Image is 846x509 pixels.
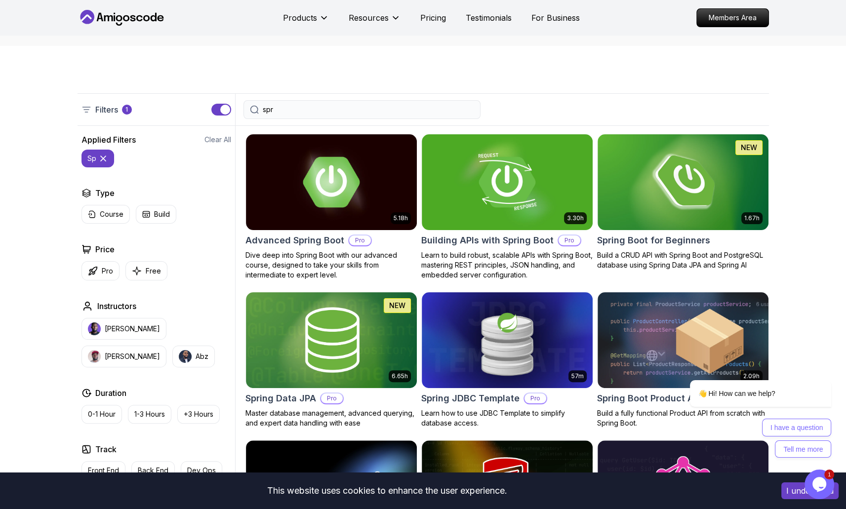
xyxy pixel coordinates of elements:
[658,303,836,465] iframe: chat widget
[349,12,401,32] button: Resources
[88,322,101,335] img: instructor img
[741,143,757,153] p: NEW
[81,205,130,224] button: Course
[95,104,118,116] p: Filters
[283,12,317,24] p: Products
[349,12,389,24] p: Resources
[420,12,446,24] a: Pricing
[128,405,171,424] button: 1-3 Hours
[246,292,417,388] img: Spring Data JPA card
[181,461,222,480] button: Dev Ops
[598,292,768,388] img: Spring Boot Product API card
[597,392,702,405] h2: Spring Boot Product API
[105,324,160,334] p: [PERSON_NAME]
[245,292,417,428] a: Spring Data JPA card6.65hNEWSpring Data JPAProMaster database management, advanced querying, and ...
[394,214,408,222] p: 5.18h
[172,346,215,367] button: instructor imgAbz
[696,8,769,27] a: Members Area
[146,266,161,276] p: Free
[571,372,584,380] p: 57m
[597,250,769,270] p: Build a CRUD API with Spring Boot and PostgreSQL database using Spring Data JPA and Spring AI
[567,214,584,222] p: 3.30h
[598,134,768,230] img: Spring Boot for Beginners card
[421,134,593,280] a: Building APIs with Spring Boot card3.30hBuilding APIs with Spring BootProLearn to build robust, s...
[349,235,371,245] p: Pro
[7,480,766,502] div: This website uses cookies to enhance the user experience.
[597,408,769,428] p: Build a fully functional Product API from scratch with Spring Boot.
[81,346,166,367] button: instructor img[PERSON_NAME]
[263,105,474,115] input: Search Java, React, Spring boot ...
[102,266,113,276] p: Pro
[136,205,176,224] button: Build
[179,350,192,363] img: instructor img
[81,318,166,340] button: instructor img[PERSON_NAME]
[392,372,408,380] p: 6.65h
[100,209,123,219] p: Course
[187,466,216,475] p: Dev Ops
[421,408,593,428] p: Learn how to use JDBC Template to simplify database access.
[805,470,836,499] iframe: chat widget
[524,393,546,403] p: Pro
[597,234,710,247] h2: Spring Boot for Beginners
[697,9,768,27] p: Members Area
[81,461,125,480] button: Front End
[97,300,136,312] h2: Instructors
[88,350,101,363] img: instructor img
[95,387,126,399] h2: Duration
[184,409,213,419] p: +3 Hours
[389,301,405,311] p: NEW
[245,234,344,247] h2: Advanced Spring Boot
[154,209,170,219] p: Build
[283,12,329,32] button: Products
[87,154,96,163] p: sp
[125,261,167,280] button: Free
[781,482,839,499] button: Accept cookies
[131,461,175,480] button: Back End
[421,292,593,428] a: Spring JDBC Template card57mSpring JDBC TemplateProLearn how to use JDBC Template to simplify dat...
[421,392,520,405] h2: Spring JDBC Template
[531,12,580,24] a: For Business
[245,250,417,280] p: Dive deep into Spring Boot with our advanced course, designed to take your skills from intermedia...
[245,392,316,405] h2: Spring Data JPA
[559,235,580,245] p: Pro
[246,134,417,230] img: Advanced Spring Boot card
[81,405,122,424] button: 0-1 Hour
[95,187,115,199] h2: Type
[134,409,165,419] p: 1-3 Hours
[466,12,512,24] a: Testimonials
[421,234,554,247] h2: Building APIs with Spring Boot
[105,352,160,361] p: [PERSON_NAME]
[204,135,231,145] button: Clear All
[125,106,128,114] p: 1
[81,134,136,146] h2: Applied Filters
[95,243,115,255] h2: Price
[81,261,120,280] button: Pro
[597,292,769,428] a: Spring Boot Product API card2.09hSpring Boot Product APIProBuild a fully functional Product API f...
[95,443,117,455] h2: Track
[245,134,417,280] a: Advanced Spring Boot card5.18hAdvanced Spring BootProDive deep into Spring Boot with our advanced...
[321,393,343,403] p: Pro
[196,352,208,361] p: Abz
[421,250,593,280] p: Learn to build robust, scalable APIs with Spring Boot, mastering REST principles, JSON handling, ...
[245,408,417,428] p: Master database management, advanced querying, and expert data handling with ease
[597,134,769,270] a: Spring Boot for Beginners card1.67hNEWSpring Boot for BeginnersBuild a CRUD API with Spring Boot ...
[422,292,593,388] img: Spring JDBC Template card
[744,214,760,222] p: 1.67h
[88,409,116,419] p: 0-1 Hour
[88,466,119,475] p: Front End
[138,466,168,475] p: Back End
[81,150,114,167] button: sp
[177,405,220,424] button: +3 Hours
[422,134,593,230] img: Building APIs with Spring Boot card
